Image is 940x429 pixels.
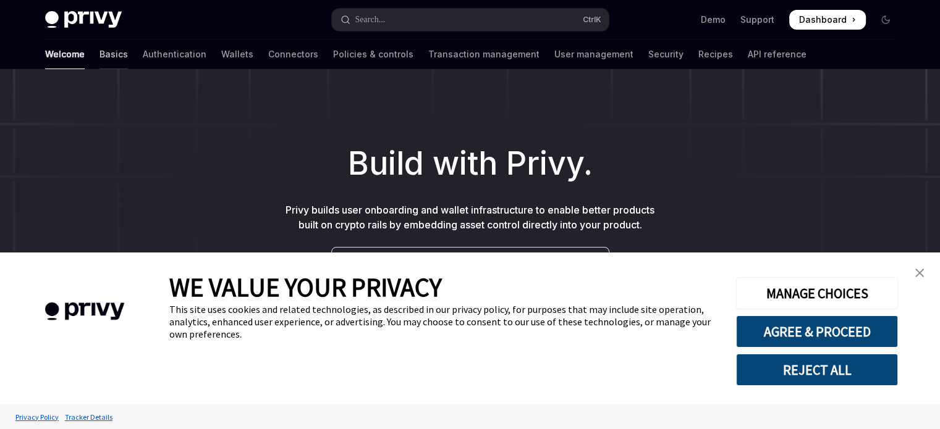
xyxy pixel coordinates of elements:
[428,40,540,69] a: Transaction management
[45,40,85,69] a: Welcome
[355,12,386,27] div: Search...
[876,10,896,30] button: Toggle dark mode
[799,14,847,26] span: Dashboard
[583,15,601,25] span: Ctrl K
[736,354,898,386] button: REJECT ALL
[332,9,609,31] button: Open search
[100,40,128,69] a: Basics
[698,40,733,69] a: Recipes
[169,303,718,340] div: This site uses cookies and related technologies, as described in our privacy policy, for purposes...
[554,40,633,69] a: User management
[19,285,151,338] img: company logo
[740,14,774,26] a: Support
[915,269,924,277] img: close banner
[648,40,684,69] a: Security
[701,14,726,26] a: Demo
[221,40,253,69] a: Wallets
[748,40,807,69] a: API reference
[12,406,62,428] a: Privacy Policy
[736,277,898,309] button: MANAGE CHOICES
[20,140,920,188] h1: Build with Privy.
[62,406,116,428] a: Tracker Details
[169,271,442,303] span: WE VALUE YOUR PRIVACY
[268,40,318,69] a: Connectors
[789,10,866,30] a: Dashboard
[45,11,122,28] img: dark logo
[736,315,898,348] button: AGREE & PROCEED
[143,40,206,69] a: Authentication
[286,204,654,231] span: Privy builds user onboarding and wallet infrastructure to enable better products built on crypto ...
[333,40,413,69] a: Policies & controls
[907,260,932,285] a: close banner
